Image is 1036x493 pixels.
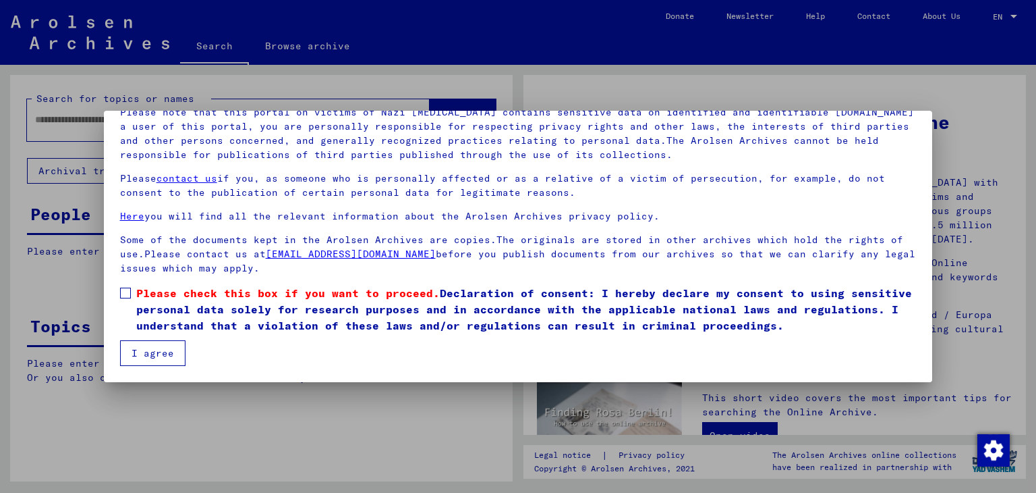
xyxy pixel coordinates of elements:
[120,105,917,162] p: Please note that this portal on victims of Nazi [MEDICAL_DATA] contains sensitive data on identif...
[156,172,217,184] a: contact us
[120,210,144,222] a: Here
[120,209,917,224] p: you will find all the relevant information about the Arolsen Archives privacy policy.
[136,286,440,300] span: Please check this box if you want to proceed.
[120,340,185,366] button: I agree
[120,233,917,276] p: Some of the documents kept in the Arolsen Archives are copies.The originals are stored in other a...
[266,248,436,260] a: [EMAIL_ADDRESS][DOMAIN_NAME]
[136,285,917,334] span: Declaration of consent: I hereby declare my consent to using sensitive personal data solely for r...
[977,434,1010,467] img: Change consent
[120,172,917,200] p: Please if you, as someone who is personally affected or as a relative of a victim of persecution,...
